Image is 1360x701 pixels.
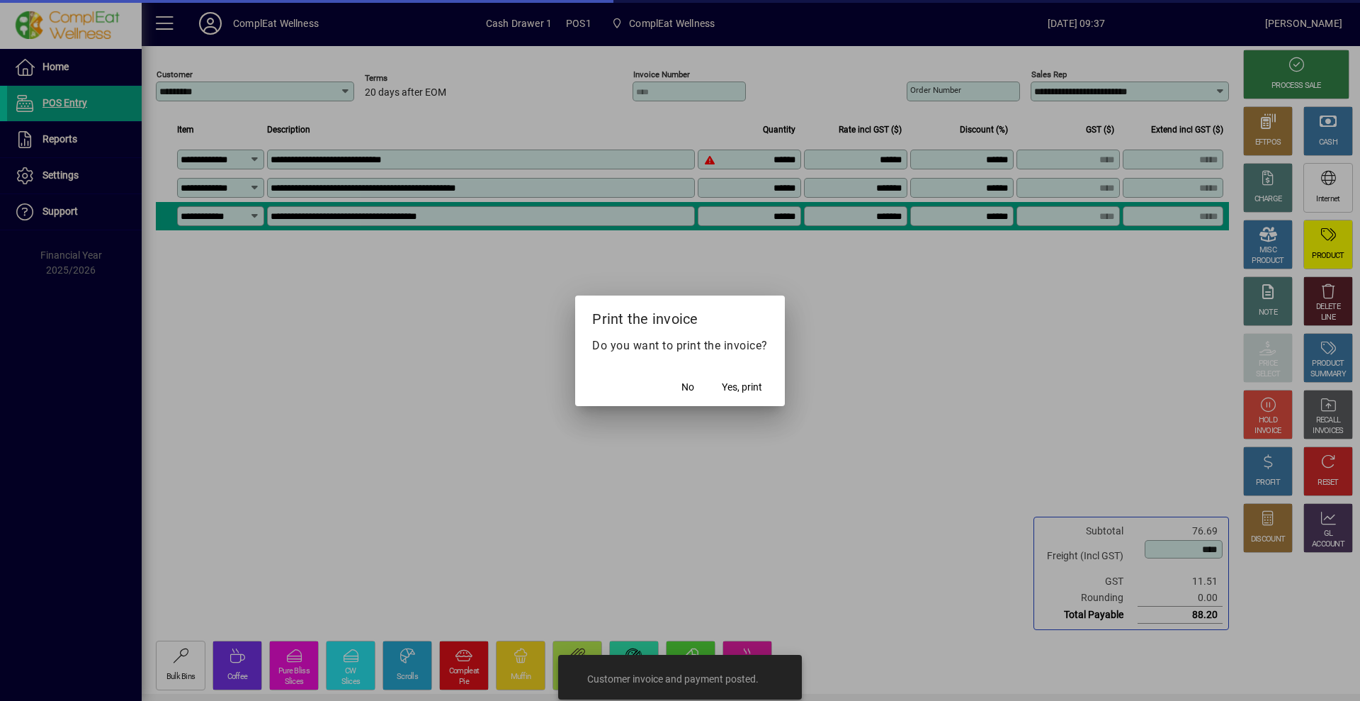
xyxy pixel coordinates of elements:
button: Yes, print [716,375,768,400]
button: No [665,375,710,400]
span: Yes, print [722,380,762,395]
span: No [681,380,694,395]
p: Do you want to print the invoice? [592,337,768,354]
h2: Print the invoice [575,296,785,337]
